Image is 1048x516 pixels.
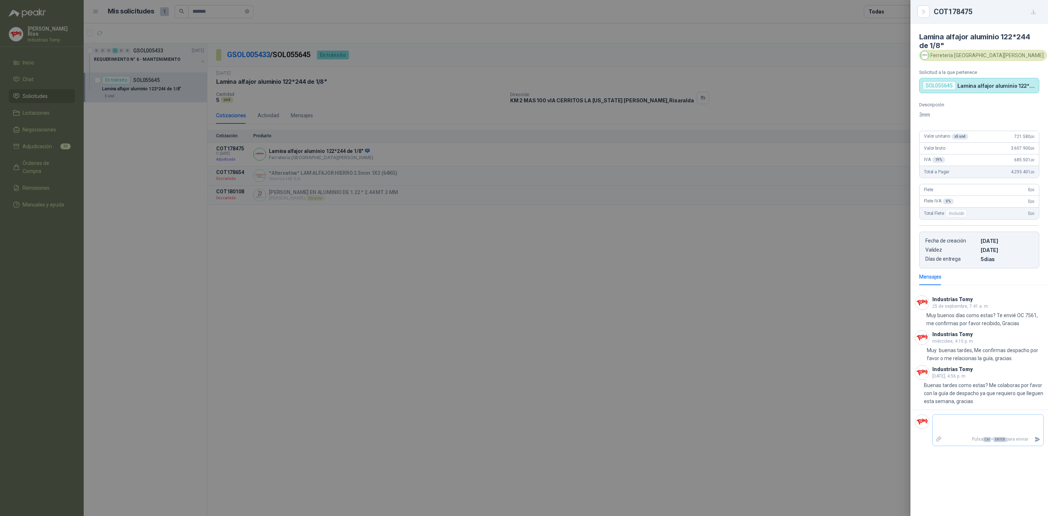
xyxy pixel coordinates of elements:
p: Muy buenos días como estas? Te envié OC 7561, me confirmas por favor recibido, Gracias [926,311,1044,327]
div: 19 % [932,157,945,163]
div: COT178475 [934,6,1039,17]
h4: Lamina alfajor aluminio 122*244 de 1/8" [919,32,1039,50]
p: Descripción [919,102,1039,107]
span: 25 de septiembre, 7:41 a. m. [932,304,989,309]
button: Close [919,7,928,16]
h3: Industrias Tomy [932,367,973,371]
span: Flete [924,187,933,192]
h3: Industrias Tomy [932,298,973,302]
span: Flete IVA [924,198,954,204]
span: miércoles, 4:10 p. m. [932,339,974,344]
span: Total a Pagar [924,169,949,174]
span: ,00 [1030,135,1035,139]
div: 0 % [943,198,954,204]
div: Mensajes [919,273,941,281]
span: 721.580 [1014,134,1035,139]
span: ,00 [1030,146,1035,150]
button: Enviar [1031,433,1043,446]
p: Buenas tardes como estas? Me colaboras por favor con la guía de despacho ya que requiero que lleg... [924,381,1044,405]
div: Ferretería [GEOGRAPHIC_DATA][PERSON_NAME] [919,50,1047,61]
div: SOL055645 [922,81,956,90]
span: Valor unitario [924,134,968,139]
img: Company Logo [915,366,929,379]
span: ,00 [1030,170,1035,174]
p: Validez [925,247,978,253]
img: Company Logo [921,51,929,59]
div: Incluido [945,209,967,218]
p: Días de entrega [925,256,978,262]
div: x 5 und [952,134,968,139]
span: 685.501 [1014,157,1035,162]
span: ,00 [1030,200,1035,204]
span: ,00 [1030,188,1035,192]
img: Company Logo [915,296,929,310]
p: Solicitud a la que pertenece [919,70,1039,75]
p: 5 dias [981,256,1033,262]
span: Total Flete [924,209,969,218]
span: 0 [1028,199,1035,204]
span: 0 [1028,211,1035,216]
span: 4.293.401 [1011,169,1035,174]
p: Pulsa + para enviar [945,433,1032,446]
p: Muy buenas tardes, Me confirmas despacho por favor o me relacionas la guía, gracias. [927,346,1044,362]
p: [DATE] [981,247,1033,253]
span: Ctrl [983,437,991,442]
span: 3.607.900 [1011,146,1035,151]
img: Company Logo [915,415,929,429]
span: [DATE], 4:56 p. m. [932,374,966,379]
span: 0 [1028,187,1035,192]
p: [DATE] [981,238,1033,244]
p: Lamina alfajor aluminio 122*244 de 1/8" [957,83,1036,89]
p: 3mm [919,110,1039,119]
span: ENTER [993,437,1006,442]
p: Fecha de creación [925,238,978,244]
span: ,00 [1030,212,1035,216]
label: Adjuntar archivos [933,433,945,446]
img: Company Logo [915,331,929,344]
span: Valor bruto [924,146,945,151]
span: IVA [924,157,945,163]
h3: Industrias Tomy [932,332,973,336]
span: ,00 [1030,158,1035,162]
